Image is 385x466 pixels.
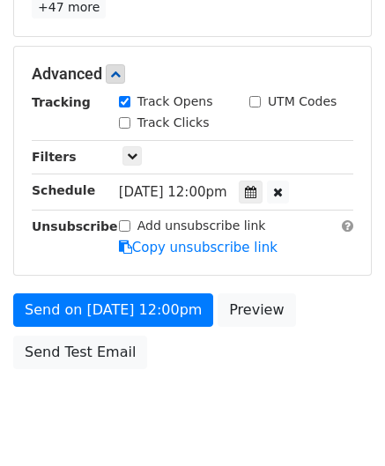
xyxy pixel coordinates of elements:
[137,92,213,111] label: Track Opens
[218,293,295,327] a: Preview
[32,219,118,233] strong: Unsubscribe
[32,150,77,164] strong: Filters
[32,95,91,109] strong: Tracking
[13,293,213,327] a: Send on [DATE] 12:00pm
[137,114,210,132] label: Track Clicks
[268,92,337,111] label: UTM Codes
[32,64,353,84] h5: Advanced
[137,217,266,235] label: Add unsubscribe link
[297,381,385,466] iframe: Chat Widget
[119,184,227,200] span: [DATE] 12:00pm
[119,240,278,255] a: Copy unsubscribe link
[32,183,95,197] strong: Schedule
[13,336,147,369] a: Send Test Email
